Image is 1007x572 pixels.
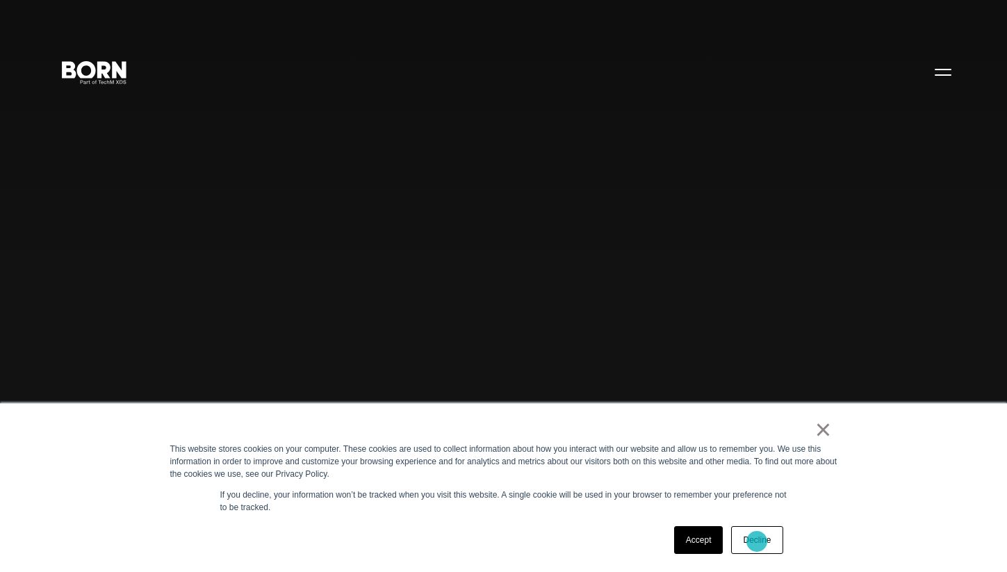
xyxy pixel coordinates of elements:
div: This website stores cookies on your computer. These cookies are used to collect information about... [170,443,837,480]
a: × [815,423,832,436]
a: Decline [731,526,783,554]
p: If you decline, your information won’t be tracked when you visit this website. A single cookie wi... [220,489,787,514]
a: Accept [674,526,723,554]
button: Open [926,57,960,86]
